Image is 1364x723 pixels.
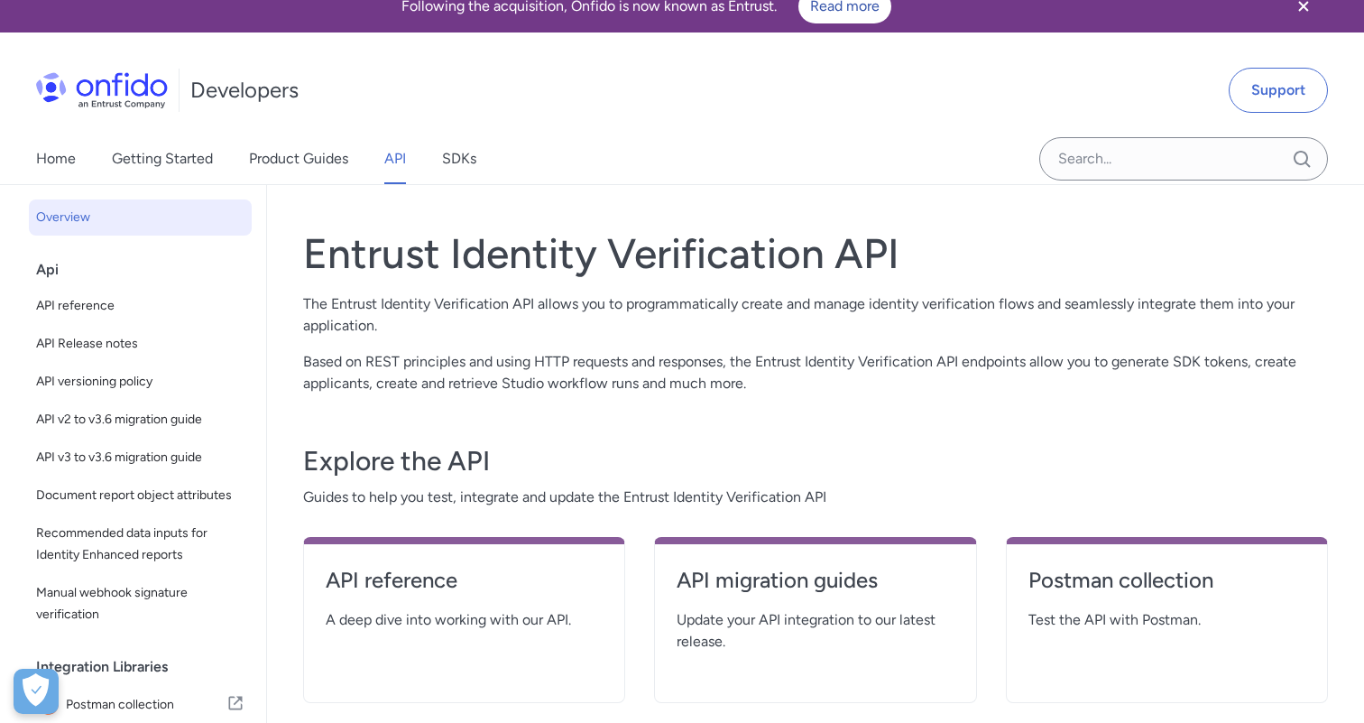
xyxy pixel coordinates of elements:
[36,649,259,685] div: Integration Libraries
[29,402,252,438] a: API v2 to v3.6 migration guide
[29,326,252,362] a: API Release notes
[36,207,244,228] span: Overview
[326,609,603,631] span: A deep dive into working with our API.
[1039,137,1328,181] input: Onfido search input field
[29,288,252,324] a: API reference
[1028,566,1305,609] a: Postman collection
[249,134,348,184] a: Product Guides
[14,669,59,714] button: Open Preferences
[66,692,226,718] span: Postman collection
[29,515,252,573] a: Recommended data inputs for Identity Enhanced reports
[36,582,244,626] span: Manual webhook signature verification
[326,566,603,595] h4: API reference
[36,134,76,184] a: Home
[190,76,299,105] h1: Developers
[36,252,259,288] div: Api
[36,447,244,468] span: API v3 to v3.6 migration guide
[677,566,954,609] a: API migration guides
[36,485,244,506] span: Document report object attributes
[303,443,1328,479] h3: Explore the API
[303,351,1328,394] p: Based on REST principles and using HTTP requests and responses, the Entrust Identity Verification...
[442,134,476,184] a: SDKs
[677,609,954,653] span: Update your API integration to our latest release.
[326,566,603,609] a: API reference
[29,477,252,514] a: Document report object attributes
[112,134,213,184] a: Getting Started
[1229,68,1328,113] a: Support
[29,440,252,476] a: API v3 to v3.6 migration guide
[36,333,244,355] span: API Release notes
[36,295,244,317] span: API reference
[14,669,59,714] div: Cookie Preferences
[36,523,244,566] span: Recommended data inputs for Identity Enhanced reports
[36,72,168,108] img: Onfido Logo
[29,575,252,633] a: Manual webhook signature verification
[303,293,1328,337] p: The Entrust Identity Verification API allows you to programmatically create and manage identity v...
[677,566,954,595] h4: API migration guides
[29,364,252,400] a: API versioning policy
[303,487,1328,508] span: Guides to help you test, integrate and update the Entrust Identity Verification API
[36,371,244,393] span: API versioning policy
[36,409,244,431] span: API v2 to v3.6 migration guide
[303,228,1328,279] h1: Entrust Identity Verification API
[384,134,406,184] a: API
[1028,566,1305,595] h4: Postman collection
[29,199,252,236] a: Overview
[1028,609,1305,631] span: Test the API with Postman.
